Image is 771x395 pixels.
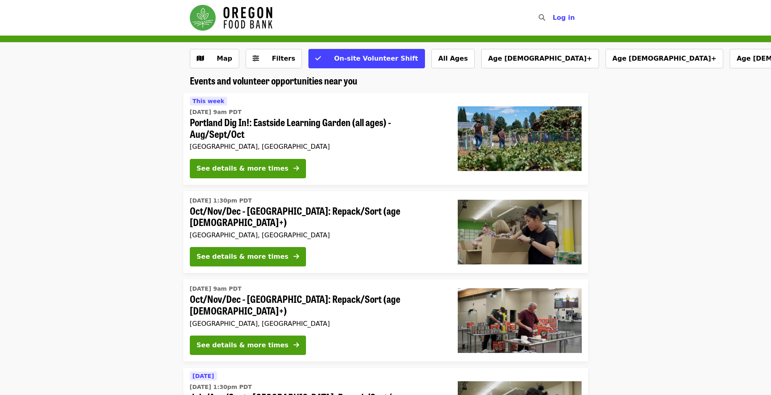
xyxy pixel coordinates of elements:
[183,279,588,361] a: See details for "Oct/Nov/Dec - Portland: Repack/Sort (age 16+)"
[293,253,299,260] i: arrow-right icon
[293,165,299,172] i: arrow-right icon
[481,49,599,68] button: Age [DEMOGRAPHIC_DATA]+
[458,288,582,353] img: Oct/Nov/Dec - Portland: Repack/Sort (age 16+) organized by Oregon Food Bank
[550,8,556,27] input: Search
[190,293,445,317] span: Oct/Nov/Dec - [GEOGRAPHIC_DATA]: Repack/Sort (age [DEMOGRAPHIC_DATA]+)
[315,55,321,62] i: check icon
[190,5,272,31] img: Oregon Food Bank - Home
[539,14,545,21] i: search icon
[193,98,225,104] span: This week
[552,14,575,21] span: Log in
[190,247,306,266] button: See details & more times
[183,191,588,273] a: See details for "Oct/Nov/Dec - Portland: Repack/Sort (age 8+)"
[458,200,582,264] img: Oct/Nov/Dec - Portland: Repack/Sort (age 8+) organized by Oregon Food Bank
[217,55,232,62] span: Map
[605,49,723,68] button: Age [DEMOGRAPHIC_DATA]+
[253,55,259,62] i: sliders-h icon
[197,164,289,173] div: See details & more times
[334,55,418,62] span: On-site Volunteer Shift
[183,93,588,185] a: See details for "Portland Dig In!: Eastside Learning Garden (all ages) - Aug/Sept/Oct"
[458,106,582,171] img: Portland Dig In!: Eastside Learning Garden (all ages) - Aug/Sept/Oct organized by Oregon Food Bank
[190,383,252,391] time: [DATE] 1:30pm PDT
[197,252,289,262] div: See details & more times
[190,159,306,178] button: See details & more times
[190,143,445,150] div: [GEOGRAPHIC_DATA], [GEOGRAPHIC_DATA]
[293,341,299,349] i: arrow-right icon
[546,10,581,26] button: Log in
[190,73,357,87] span: Events and volunteer opportunities near you
[431,49,475,68] button: All Ages
[246,49,302,68] button: Filters (0 selected)
[197,55,204,62] i: map icon
[193,373,214,379] span: [DATE]
[272,55,295,62] span: Filters
[190,231,445,239] div: [GEOGRAPHIC_DATA], [GEOGRAPHIC_DATA]
[190,108,242,116] time: [DATE] 9am PDT
[190,205,445,228] span: Oct/Nov/Dec - [GEOGRAPHIC_DATA]: Repack/Sort (age [DEMOGRAPHIC_DATA]+)
[190,336,306,355] button: See details & more times
[190,196,252,205] time: [DATE] 1:30pm PDT
[190,116,445,140] span: Portland Dig In!: Eastside Learning Garden (all ages) - Aug/Sept/Oct
[190,285,242,293] time: [DATE] 9am PDT
[308,49,425,68] button: On-site Volunteer Shift
[197,340,289,350] div: See details & more times
[190,320,445,327] div: [GEOGRAPHIC_DATA], [GEOGRAPHIC_DATA]
[190,49,239,68] button: Show map view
